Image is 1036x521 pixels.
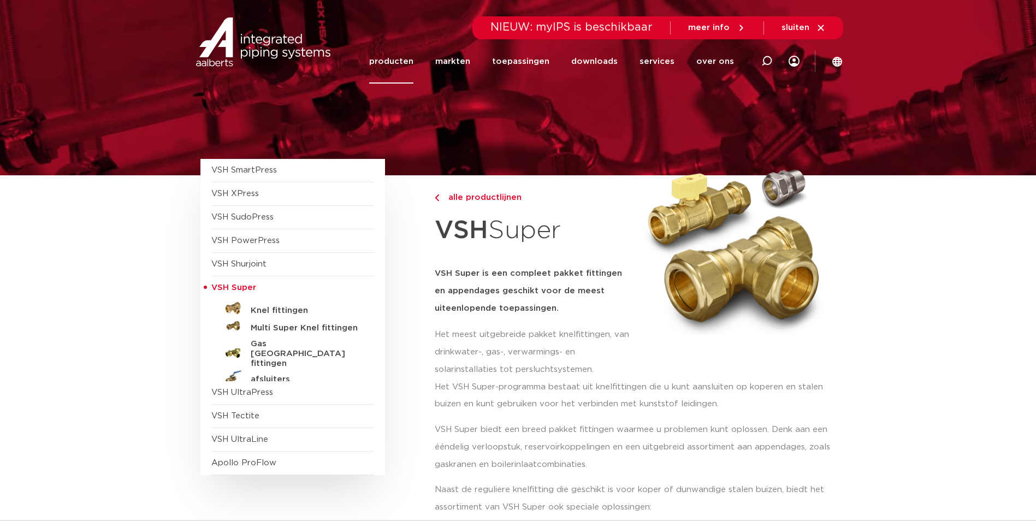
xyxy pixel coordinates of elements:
[435,421,836,473] p: VSH Super biedt een breed pakket fittingen waarmee u problemen kunt oplossen. Denk aan een ééndel...
[435,481,836,516] p: Naast de reguliere knelfitting die geschikt is voor koper of dunwandige stalen buizen, biedt het ...
[211,166,277,174] a: VSH SmartPress
[211,412,259,420] a: VSH Tectite
[696,39,734,84] a: over ons
[211,300,374,317] a: Knel fittingen
[251,375,359,384] h5: afsluiters
[435,191,632,204] a: alle productlijnen
[435,210,632,252] h1: Super
[369,39,734,84] nav: Menu
[435,265,632,317] h5: VSH Super is een compleet pakket fittingen en appendages geschikt voor de meest uiteenlopende toe...
[251,339,359,369] h5: Gas [GEOGRAPHIC_DATA] fittingen
[782,23,809,32] span: sluiten
[211,236,280,245] a: VSH PowerPress
[435,378,836,413] p: Het VSH Super-programma bestaat uit knelfittingen die u kunt aansluiten op koperen en stalen buiz...
[782,23,826,33] a: sluiten
[435,194,439,202] img: chevron-right.svg
[789,39,800,84] div: my IPS
[211,190,259,198] a: VSH XPress
[688,23,746,33] a: meer info
[251,323,359,333] h5: Multi Super Knel fittingen
[688,23,730,32] span: meer info
[211,317,374,335] a: Multi Super Knel fittingen
[251,306,359,316] h5: Knel fittingen
[369,39,413,84] a: producten
[211,388,273,396] a: VSH UltraPress
[211,369,374,386] a: afsluiters
[435,39,470,84] a: markten
[211,335,374,369] a: Gas [GEOGRAPHIC_DATA] fittingen
[640,39,674,84] a: services
[435,326,632,378] p: Het meest uitgebreide pakket knelfittingen, van drinkwater-, gas-, verwarmings- en solarinstallat...
[490,22,653,33] span: NIEUW: myIPS is beschikbaar
[211,459,276,467] a: Apollo ProFlow
[211,213,274,221] a: VSH SudoPress
[211,283,256,292] span: VSH Super
[492,39,549,84] a: toepassingen
[435,218,488,243] strong: VSH
[571,39,618,84] a: downloads
[211,260,267,268] a: VSH Shurjoint
[211,435,268,443] a: VSH UltraLine
[442,193,522,202] span: alle productlijnen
